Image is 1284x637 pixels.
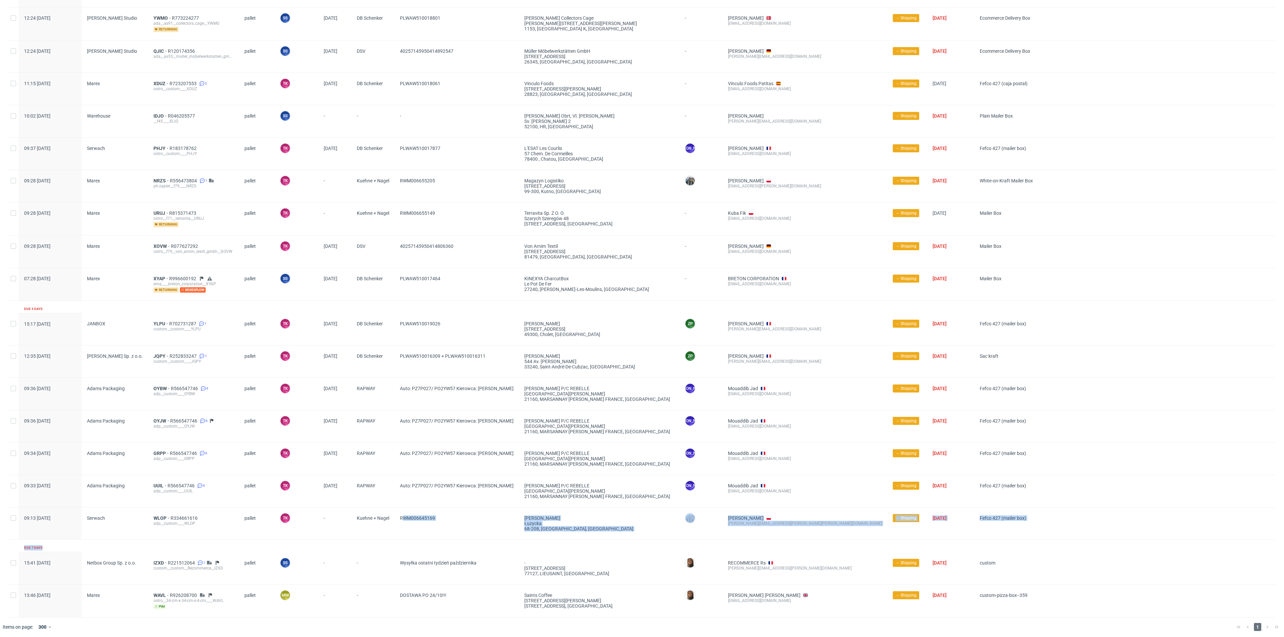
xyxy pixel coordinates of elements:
span: 09:28 [DATE] [24,210,50,216]
a: 1 [198,178,207,183]
div: __f45____IDJO [153,119,234,124]
span: 40257145950414892547 [400,48,453,54]
span: R120174356 [168,48,196,54]
span: Fefco 427 (mailer box) [980,321,1026,326]
div: 33240, Saint-André-de-Cubzac , [GEOGRAPHIC_DATA] [524,364,674,369]
div: - [685,13,717,21]
a: 6 [196,483,205,488]
span: WLOP [153,515,171,521]
span: JANBOX [87,321,105,326]
div: - [685,273,717,281]
a: 6 [199,386,208,391]
span: → Shipping [895,81,917,87]
div: Due 4 days [24,306,42,312]
span: Mailer Box [980,210,1001,216]
div: Müller Möbelwerkstätten GmbH [524,48,674,54]
span: 2 [205,81,207,86]
span: pallet [244,276,269,293]
span: [DATE] [324,353,337,359]
span: R815371473 [169,210,198,216]
a: PHJY [153,146,170,151]
span: 11:15 [DATE] [24,81,50,86]
span: → Shipping [895,276,917,282]
span: 40257145950414806360 [400,244,453,249]
a: R183178762 [170,146,198,151]
span: [DATE] [933,81,946,86]
span: pallet [244,210,269,227]
div: ostro__custom____XDUZ [153,86,234,92]
div: 52100, HR , [GEOGRAPHIC_DATA] [524,124,674,129]
span: returning [153,27,179,32]
div: 99-300, Kutno , [GEOGRAPHIC_DATA] [524,189,674,194]
span: Ecommerce Delivery Box [980,48,1030,54]
div: - [685,208,717,216]
span: → Shipping [895,243,917,249]
div: 1153, [GEOGRAPHIC_DATA] K , [GEOGRAPHIC_DATA] [524,26,674,31]
a: R556473804 [170,178,198,183]
span: R252833247 [170,353,198,359]
div: Terravita Sp. z o. o. [524,210,674,216]
a: R046205577 [168,113,196,119]
a: R996600192 [169,276,198,281]
div: [EMAIL_ADDRESS][DOMAIN_NAME] [728,216,882,221]
span: [DATE] [933,146,947,151]
span: DB Schenker [357,321,389,337]
figcaption: TK [281,351,290,361]
img: Zeniuk Magdalena [685,513,695,523]
div: sma____breton_corporation__XYAP [153,281,234,287]
span: → Shipping [895,48,917,54]
span: 6 [203,483,205,488]
span: Marex [87,81,100,86]
figcaption: SS [281,274,290,283]
div: 544 Av. [PERSON_NAME] [524,359,674,364]
a: 2 [198,81,207,86]
a: 1 [198,321,207,326]
figcaption: TK [281,384,290,393]
span: URUJ [153,210,169,216]
img: Zeniuk Magdalena [685,176,695,185]
span: pallet [244,81,269,97]
span: 6 [206,386,208,391]
a: QJIC [153,48,168,54]
div: - [685,111,717,119]
span: [DATE] [324,276,337,281]
span: 12:24 [DATE] [24,48,50,54]
figcaption: [PERSON_NAME] [685,144,695,153]
span: Ecommerce Delivery Box [980,15,1030,21]
span: DB Schenker [357,146,389,162]
div: [PERSON_NAME][EMAIL_ADDRESS][DOMAIN_NAME] [728,326,882,332]
span: [DATE] [933,244,947,249]
figcaption: TK [281,79,290,88]
span: DSV [357,48,389,64]
div: [PERSON_NAME] Collectors cage [524,15,674,21]
div: [PERSON_NAME][EMAIL_ADDRESS][DOMAIN_NAME] [728,119,882,124]
span: R221512064 [168,560,196,566]
div: ostro__f71__terravita__URUJ [153,216,234,221]
div: [PERSON_NAME] [524,321,674,326]
span: pallet [244,244,269,260]
figcaption: ZP [685,319,695,328]
div: [STREET_ADDRESS] , [GEOGRAPHIC_DATA] [524,221,674,226]
div: ph-zapier__f79____NRZS [153,183,234,189]
span: pallet [244,321,269,337]
span: Fefco 427 (caja postal) [980,81,1028,86]
span: → Shipping [895,321,917,327]
span: → Shipping [895,353,917,359]
span: IZXD [153,560,168,566]
span: R566547746 [171,386,199,391]
a: UUIL [153,483,168,488]
a: BRETON CORPORATION [728,276,779,281]
span: 10:02 [DATE] [24,113,50,119]
span: XOVW [153,244,171,249]
span: R566547746 [170,418,199,424]
a: R566547746 [168,483,196,488]
div: ostro__custom____PHJY [153,151,234,156]
div: [PERSON_NAME] obrt, vl. [PERSON_NAME] [524,113,674,119]
a: [PERSON_NAME] [728,113,764,119]
span: - [324,210,346,227]
a: Kuba Fik [728,210,746,216]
